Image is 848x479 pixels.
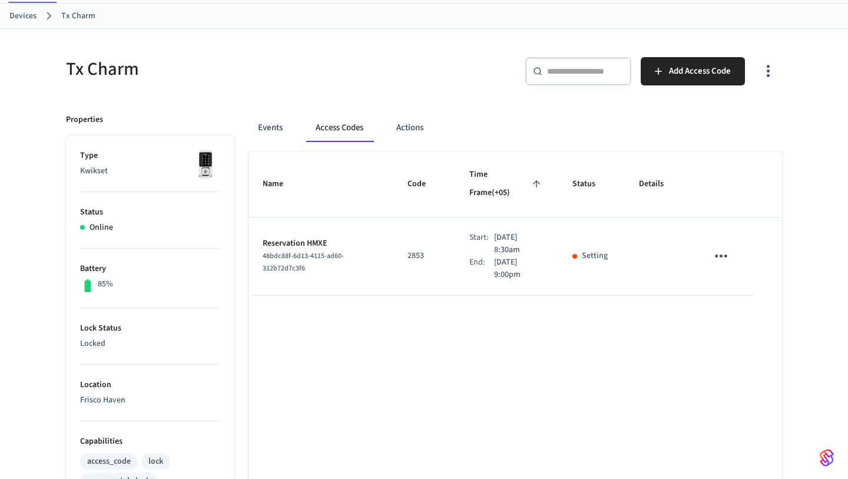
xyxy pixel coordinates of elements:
[469,166,544,203] span: Time Frame(+05)
[494,256,544,281] p: [DATE] 9:00pm
[80,394,220,407] p: Frisco Haven
[582,250,608,262] p: Setting
[80,379,220,391] p: Location
[90,222,113,234] p: Online
[469,256,493,281] div: End:
[80,165,220,177] p: Kwikset
[80,435,220,448] p: Capabilities
[408,250,441,262] p: 2853
[263,251,344,273] span: 48bdc88f-6d13-4115-ad60-312b72d7c3f6
[641,57,745,85] button: Add Access Code
[80,322,220,335] p: Lock Status
[80,150,220,162] p: Type
[87,455,131,468] div: access_code
[469,232,493,256] div: Start:
[9,10,37,22] a: Devices
[80,263,220,275] p: Battery
[249,151,782,296] table: sticky table
[639,175,679,193] span: Details
[669,64,731,79] span: Add Access Code
[306,114,373,142] button: Access Codes
[820,448,834,467] img: SeamLogoGradient.69752ec5.svg
[263,175,299,193] span: Name
[148,455,163,468] div: lock
[263,237,379,250] p: Reservation HMXE
[249,114,292,142] button: Events
[387,114,433,142] button: Actions
[572,175,611,193] span: Status
[61,10,95,22] a: Tx Charm
[66,57,417,81] h5: Tx Charm
[98,278,113,290] p: 85%
[249,114,782,142] div: ant example
[191,150,220,179] img: Kwikset Halo Touchscreen Wifi Enabled Smart Lock, Polished Chrome, Front
[80,206,220,219] p: Status
[66,114,103,126] p: Properties
[408,175,441,193] span: Code
[494,232,544,256] p: [DATE] 8:30am
[80,338,220,350] p: Locked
